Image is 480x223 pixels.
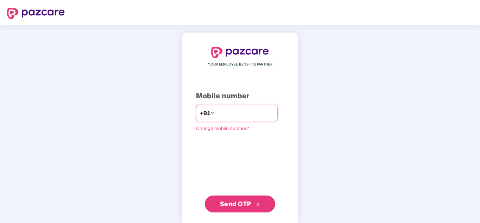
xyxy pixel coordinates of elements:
button: Send OTPdouble-right [205,196,275,212]
img: logo [211,47,269,58]
span: double-right [256,202,260,207]
span: Send OTP [220,200,251,207]
span: +91 [200,109,210,118]
div: Mobile number [196,91,284,101]
span: YOUR EMPLOYEE BENEFITS PARTNER [208,62,272,67]
a: Change mobile number? [196,125,249,131]
span: down [210,111,215,115]
img: logo [7,8,65,19]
